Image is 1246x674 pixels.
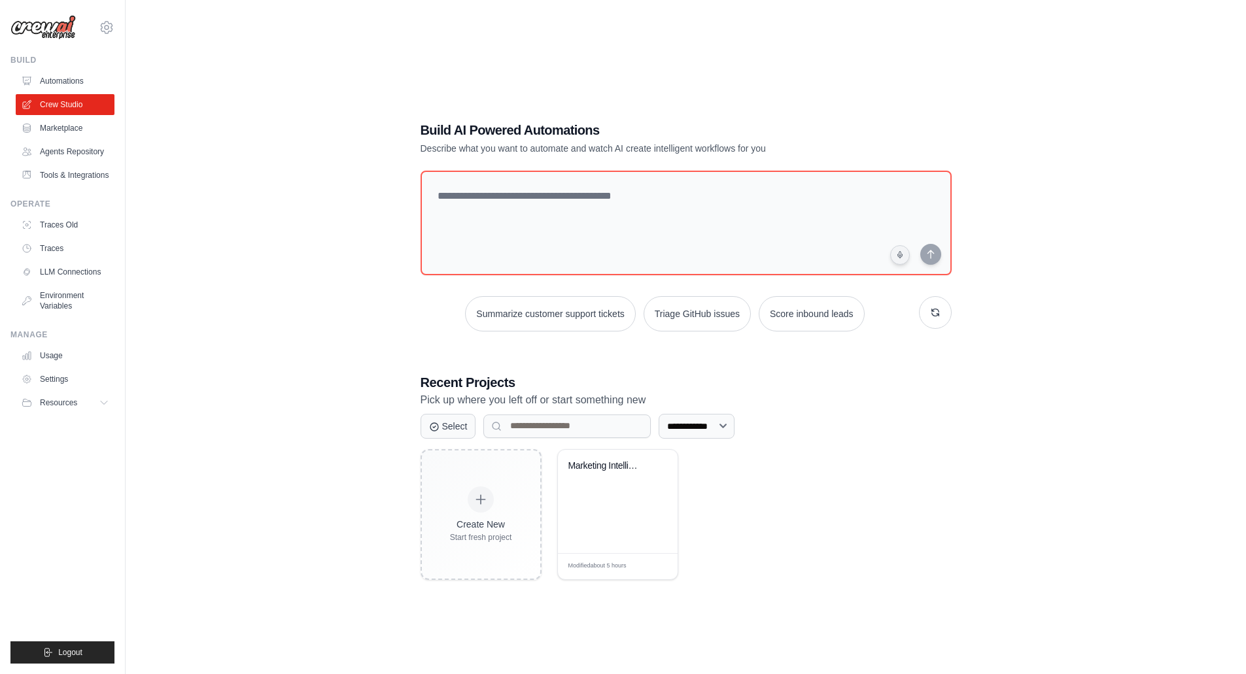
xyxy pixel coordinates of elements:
[10,641,114,664] button: Logout
[16,141,114,162] a: Agents Repository
[646,562,657,571] span: Edit
[759,296,865,331] button: Score inbound leads
[919,296,952,329] button: Get new suggestions
[16,238,114,259] a: Traces
[568,460,648,472] div: Marketing Intelligence Scraper
[421,373,952,392] h3: Recent Projects
[421,392,952,409] p: Pick up where you left off or start something new
[40,397,77,408] span: Resources
[16,94,114,115] a: Crew Studio
[16,369,114,390] a: Settings
[568,562,627,571] span: Modified about 5 hours
[421,414,476,439] button: Select
[16,261,114,282] a: LLM Connections
[10,15,76,40] img: Logo
[16,71,114,92] a: Automations
[10,329,114,340] div: Manage
[16,392,114,413] button: Resources
[16,118,114,139] a: Marketplace
[644,296,751,331] button: Triage GitHub issues
[16,214,114,235] a: Traces Old
[890,245,910,265] button: Click to speak your automation idea
[465,296,635,331] button: Summarize customer support tickets
[16,165,114,186] a: Tools & Integrations
[16,345,114,366] a: Usage
[421,142,860,155] p: Describe what you want to automate and watch AI create intelligent workflows for you
[10,55,114,65] div: Build
[16,285,114,316] a: Environment Variables
[450,518,512,531] div: Create New
[450,532,512,543] div: Start fresh project
[58,647,82,658] span: Logout
[421,121,860,139] h1: Build AI Powered Automations
[10,199,114,209] div: Operate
